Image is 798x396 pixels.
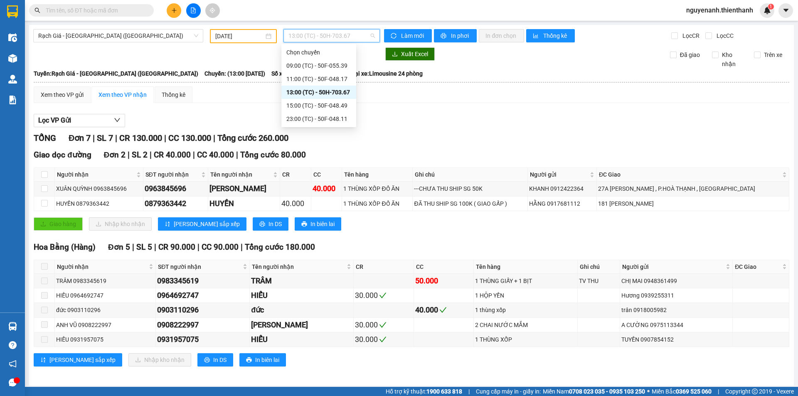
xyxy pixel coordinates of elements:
[526,29,575,42] button: bar-chartThống kê
[379,321,387,329] span: check
[475,335,576,344] div: 1 THÙNG XỐP
[426,388,462,395] strong: 1900 633 818
[156,318,250,332] td: 0908222997
[281,46,356,59] div: Chọn chuyến
[8,96,17,104] img: solution-icon
[209,183,278,194] div: [PERSON_NAME]
[9,341,17,349] span: question-circle
[202,242,239,252] span: CC 90.000
[210,170,271,179] span: Tên người nhận
[245,242,315,252] span: Tổng cước 180.000
[145,198,207,209] div: 0879363442
[156,303,250,317] td: 0903110296
[56,199,142,208] div: HUYỀN 0879363442
[174,219,240,229] span: [PERSON_NAME] sắp xếp
[193,150,195,160] span: |
[342,168,413,182] th: Tên hàng
[718,387,719,396] span: |
[167,3,181,18] button: plus
[652,387,712,396] span: Miền Bắc
[34,353,122,366] button: sort-ascending[PERSON_NAME] sắp xếp
[415,304,472,316] div: 40.000
[97,133,113,143] span: SL 7
[578,260,620,274] th: Ghi chú
[168,133,211,143] span: CC 130.000
[778,3,793,18] button: caret-down
[190,7,196,13] span: file-add
[764,7,771,14] img: icon-new-feature
[56,276,154,285] div: TRÂM 0983345619
[250,303,354,317] td: đức
[89,217,152,231] button: downloadNhập kho nhận
[355,290,412,301] div: 30.000
[782,7,790,14] span: caret-down
[286,88,351,97] div: 13:00 (TC) - 50H-703.67
[475,276,576,285] div: 1 THÙNG GIẤY + 1 BỊT
[34,217,83,231] button: uploadGiao hàng
[451,31,470,40] span: In phơi
[119,133,162,143] span: CR 130.000
[157,275,248,287] div: 0983345619
[348,69,423,78] span: Loại xe: Limousine 24 phòng
[474,260,578,274] th: Tên hàng
[56,305,154,315] div: đức 0903110296
[46,6,144,15] input: Tìm tên, số ĐT hoặc mã đơn
[250,318,354,332] td: ANH VŨ
[154,242,156,252] span: |
[476,387,541,396] span: Cung cấp máy in - giấy in:
[213,133,215,143] span: |
[208,182,280,196] td: XUÂN QUỲNH
[171,7,177,13] span: plus
[475,291,576,300] div: 1 HỘP YẾN
[250,288,354,303] td: HIẾU
[236,150,238,160] span: |
[8,75,17,84] img: warehouse-icon
[621,291,731,300] div: Hương 0939255311
[154,150,191,160] span: CR 40.000
[186,3,201,18] button: file-add
[143,182,208,196] td: 0963845696
[354,260,414,274] th: CR
[165,221,170,228] span: sort-ascending
[251,275,352,287] div: TRÂM
[355,319,412,331] div: 30.000
[475,305,576,315] div: 1 thùng xốp
[34,7,40,13] span: search
[268,219,282,229] span: In DS
[598,199,788,208] div: 181 [PERSON_NAME]
[752,389,758,394] span: copyright
[164,133,166,143] span: |
[132,150,148,160] span: SL 2
[311,168,342,182] th: CC
[569,388,645,395] strong: 0708 023 035 - 0935 103 250
[414,184,526,193] div: ---CHƯA THU SHIP SG 50K
[414,260,474,274] th: CC
[677,50,703,59] span: Đã giao
[69,133,91,143] span: Đơn 7
[286,114,351,123] div: 23:00 (TC) - 50F-048.11
[413,168,528,182] th: Ghi chú
[621,305,731,315] div: trân 0918005982
[295,217,341,231] button: printerIn biên lai
[479,29,524,42] button: In đơn chọn
[158,242,195,252] span: CR 90.000
[158,217,246,231] button: sort-ascending[PERSON_NAME] sắp xếp
[57,262,147,271] span: Người nhận
[7,5,18,18] img: logo-vxr
[543,31,568,40] span: Thống kê
[434,29,477,42] button: printerIn phơi
[255,355,279,364] span: In biên lai
[251,290,352,301] div: HIẾU
[401,49,428,59] span: Xuất Excel
[156,332,250,347] td: 0931957075
[34,150,91,160] span: Giao dọc đường
[621,276,731,285] div: CHỊ MAI 0948361499
[158,262,241,271] span: SĐT người nhận
[250,274,354,288] td: TRÂM
[251,304,352,316] div: đức
[768,4,774,10] sup: 1
[529,199,595,208] div: HẰNG 0917681112
[49,355,116,364] span: [PERSON_NAME] sắp xếp
[209,198,278,209] div: HUYỀN
[40,357,46,364] span: sort-ascending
